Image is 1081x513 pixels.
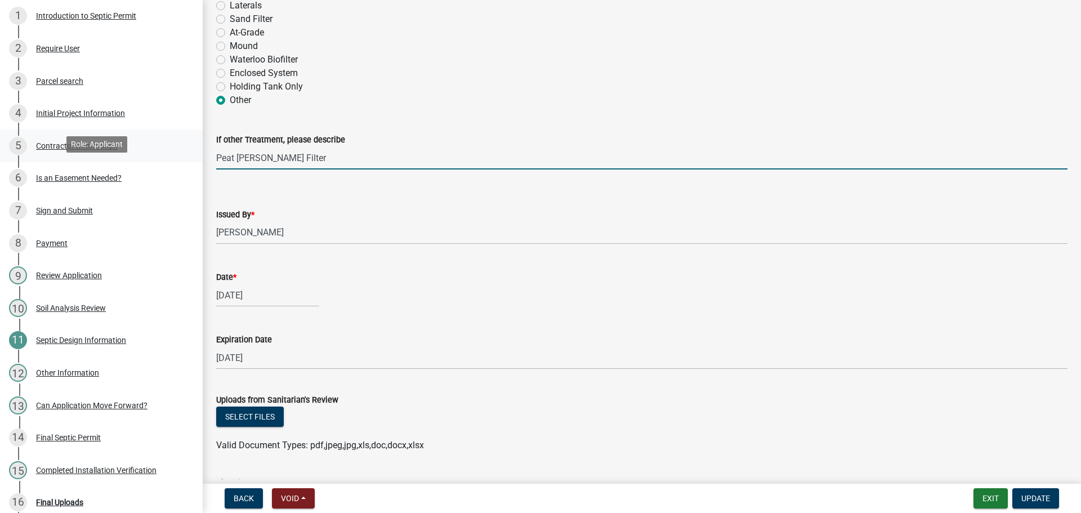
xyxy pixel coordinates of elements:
div: Initial Project Information [36,109,125,117]
button: Void [272,488,315,508]
label: Other [230,93,251,107]
div: Review Application [36,271,102,279]
span: Update [1021,494,1050,503]
div: 11 [9,331,27,349]
div: 12 [9,364,27,382]
div: Can Application Move Forward? [36,402,148,409]
div: Contractor Information [36,142,118,150]
div: Parcel search [36,77,83,85]
div: 15 [9,461,27,479]
button: Select files [216,407,284,427]
div: 3 [9,72,27,90]
div: 14 [9,429,27,447]
label: Waterloo Biofilter [230,53,298,66]
label: Enclosed System [230,66,298,80]
label: Expiration Date [216,336,272,344]
div: 1 [9,7,27,25]
label: Mound [230,39,258,53]
div: Require User [36,44,80,52]
div: 16 [9,493,27,511]
div: Role: Applicant [66,136,127,153]
div: 5 [9,137,27,155]
div: Final Uploads [36,498,83,506]
div: 8 [9,234,27,252]
label: At-Grade [230,26,264,39]
button: Exit [973,488,1008,508]
label: Site Plan [216,479,249,487]
input: mm/dd/yyyy [216,284,319,307]
div: 9 [9,266,27,284]
span: Valid Document Types: pdf,jpeg,jpg,xls,doc,docx,xlsx [216,440,424,450]
button: Back [225,488,263,508]
button: Update [1012,488,1059,508]
div: Payment [36,239,68,247]
label: Date [216,274,236,282]
label: Sand Filter [230,12,273,26]
span: Void [281,494,299,503]
div: Final Septic Permit [36,434,101,441]
span: Back [234,494,254,503]
label: Uploads from Sanitarian's Review [216,396,338,404]
div: Introduction to Septic Permit [36,12,136,20]
div: 2 [9,39,27,57]
div: Soil Analysis Review [36,304,106,312]
div: 4 [9,104,27,122]
div: Other Information [36,369,99,377]
div: 7 [9,202,27,220]
label: If other Treatment, please describe [216,136,345,144]
label: Holding Tank Only [230,80,303,93]
div: 10 [9,299,27,317]
div: Is an Easement Needed? [36,174,122,182]
div: Completed Installation Verification [36,466,157,474]
div: 6 [9,169,27,187]
div: Septic Design Information [36,336,126,344]
div: Sign and Submit [36,207,93,215]
div: 13 [9,396,27,414]
label: Issued By [216,211,254,219]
